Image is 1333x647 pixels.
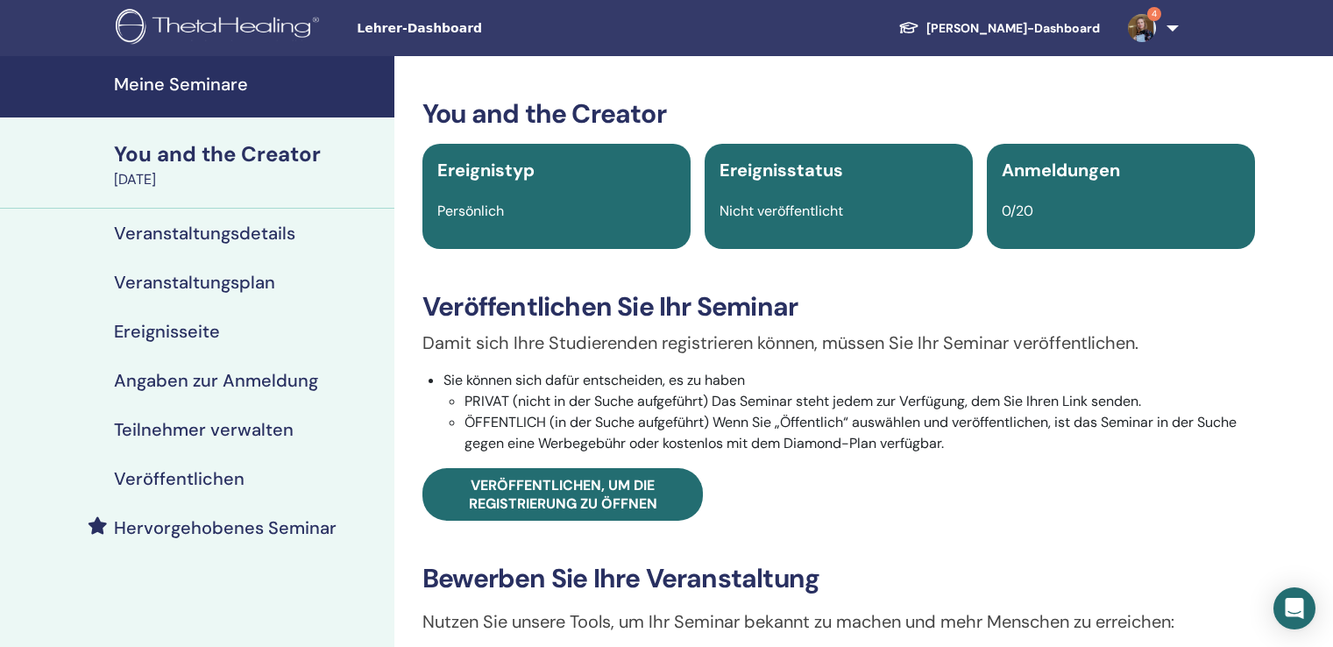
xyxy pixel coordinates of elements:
a: Veröffentlichen, um die Registrierung zu öffnen [422,468,703,521]
li: ÖFFENTLICH (in der Suche aufgeführt) Wenn Sie „Öffentlich“ auswählen und veröffentlichen, ist das... [464,412,1255,454]
img: default.jpg [1128,14,1156,42]
span: Lehrer-Dashboard [357,19,620,38]
h3: You and the Creator [422,98,1255,130]
li: Sie können sich dafür entscheiden, es zu haben [443,370,1255,454]
p: Damit sich Ihre Studierenden registrieren können, müssen Sie Ihr Seminar veröffentlichen. [422,330,1255,356]
h4: Veröffentlichen [114,468,245,489]
h4: Angaben zur Anmeldung [114,370,318,391]
div: Open Intercom Messenger [1273,587,1315,629]
span: Veröffentlichen, um die Registrierung zu öffnen [469,476,657,513]
span: Anmeldungen [1002,159,1120,181]
span: 0/20 [1002,202,1033,220]
h4: Ereignisseite [114,321,220,342]
h4: Hervorgehobenes Seminar [114,517,337,538]
a: [PERSON_NAME]-Dashboard [884,12,1114,45]
h4: Teilnehmer verwalten [114,419,294,440]
h4: Veranstaltungsplan [114,272,275,293]
p: Nutzen Sie unsere Tools, um Ihr Seminar bekannt zu machen und mehr Menschen zu erreichen: [422,608,1255,635]
h4: Veranstaltungsdetails [114,223,295,244]
span: Nicht veröffentlicht [720,202,843,220]
a: You and the Creator[DATE] [103,139,394,190]
li: PRIVAT (nicht in der Suche aufgeführt) Das Seminar steht jedem zur Verfügung, dem Sie Ihren Link ... [464,391,1255,412]
img: logo.png [116,9,325,48]
img: graduation-cap-white.svg [898,20,919,35]
h3: Bewerben Sie Ihre Veranstaltung [422,563,1255,594]
h3: Veröffentlichen Sie Ihr Seminar [422,291,1255,323]
div: You and the Creator [114,139,384,169]
div: [DATE] [114,169,384,190]
span: Persönlich [437,202,504,220]
h4: Meine Seminare [114,74,384,95]
span: 4 [1147,7,1161,21]
span: Ereignisstatus [720,159,843,181]
span: Ereignistyp [437,159,535,181]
